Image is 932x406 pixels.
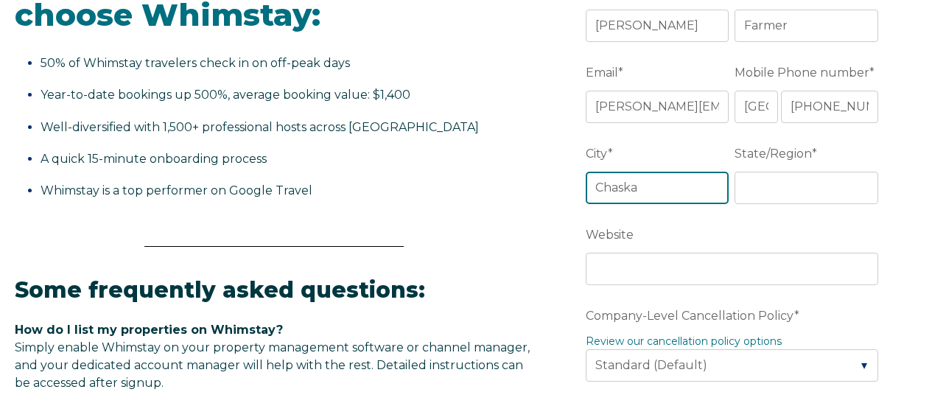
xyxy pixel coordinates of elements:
span: Website [586,223,634,246]
span: State/Region [735,142,812,165]
span: 50% of Whimstay travelers check in on off-peak days [41,56,350,70]
span: Mobile Phone number [735,61,869,84]
span: Simply enable Whimstay on your property management software or channel manager, and your dedicate... [15,340,530,390]
span: Some frequently asked questions: [15,276,425,304]
a: Review our cancellation policy options [586,335,782,348]
span: Company-Level Cancellation Policy [586,304,794,327]
span: Email [586,61,618,84]
span: City [586,142,608,165]
span: Whimstay is a top performer on Google Travel [41,183,312,197]
span: Well-diversified with 1,500+ professional hosts across [GEOGRAPHIC_DATA] [41,120,479,134]
span: Year-to-date bookings up 500%, average booking value: $1,400 [41,88,410,102]
span: How do I list my properties on Whimstay? [15,323,283,337]
span: A quick 15-minute onboarding process [41,152,267,166]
